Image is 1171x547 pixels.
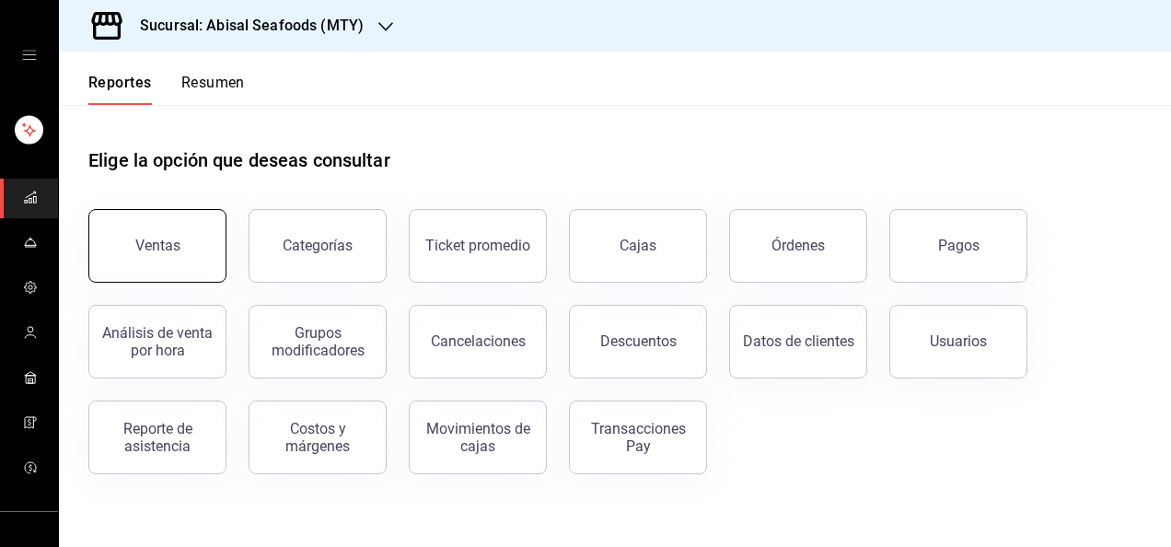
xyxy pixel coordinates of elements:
[889,209,1027,283] button: Pagos
[743,332,854,350] div: Datos de clientes
[88,146,390,174] h1: Elige la opción que deseas consultar
[181,74,245,105] button: Resumen
[729,209,867,283] button: Órdenes
[249,305,387,378] button: Grupos modificadores
[569,209,707,283] a: Cajas
[249,401,387,474] button: Costos y márgenes
[930,332,987,350] div: Usuarios
[581,420,695,455] div: Transacciones Pay
[431,332,526,350] div: Cancelaciones
[88,305,226,378] button: Análisis de venta por hora
[283,237,353,254] div: Categorías
[100,420,214,455] div: Reporte de asistencia
[569,401,707,474] button: Transacciones Pay
[771,237,825,254] div: Órdenes
[249,209,387,283] button: Categorías
[88,74,245,105] div: navigation tabs
[125,15,364,37] h3: Sucursal: Abisal Seafoods (MTY)
[938,237,980,254] div: Pagos
[889,305,1027,378] button: Usuarios
[88,401,226,474] button: Reporte de asistencia
[100,324,214,359] div: Análisis de venta por hora
[261,324,375,359] div: Grupos modificadores
[569,305,707,378] button: Descuentos
[261,420,375,455] div: Costos y márgenes
[409,305,547,378] button: Cancelaciones
[88,209,226,283] button: Ventas
[729,305,867,378] button: Datos de clientes
[22,48,37,63] button: open drawer
[88,74,152,105] button: Reportes
[600,332,677,350] div: Descuentos
[620,235,657,257] div: Cajas
[409,401,547,474] button: Movimientos de cajas
[425,237,530,254] div: Ticket promedio
[421,420,535,455] div: Movimientos de cajas
[409,209,547,283] button: Ticket promedio
[135,237,180,254] div: Ventas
